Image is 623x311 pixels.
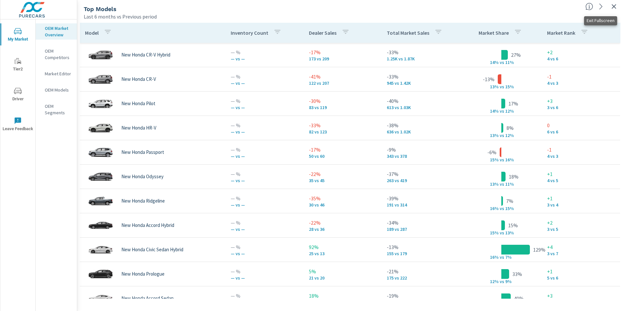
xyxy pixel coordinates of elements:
[508,221,518,229] p: 15%
[502,157,518,163] p: s 16%
[487,148,496,156] p: -6%
[547,48,615,56] p: +2
[309,243,377,251] p: 92%
[309,202,377,207] p: 30 vs 46
[231,227,299,232] p: — vs —
[502,108,518,114] p: s 12%
[121,271,165,277] p: New Honda Prologue
[547,97,615,105] p: +3
[45,103,72,116] p: OEM Segments
[547,146,615,154] p: -1
[485,132,502,138] p: 13% v
[547,178,615,183] p: 4 vs 5
[231,194,299,202] p: — %
[547,121,615,129] p: 0
[88,69,114,89] img: glamour
[387,56,456,61] p: 1,247 vs 1,867
[309,194,377,202] p: -35%
[309,81,377,86] p: 122 vs 207
[502,230,518,236] p: s 13%
[547,227,615,232] p: 3 vs 5
[547,219,615,227] p: +2
[512,270,522,278] p: 33%
[309,73,377,81] p: -41%
[231,30,268,36] p: Inventory Count
[2,57,33,73] span: Tier2
[485,84,502,90] p: 13% v
[88,118,114,138] img: glamour
[0,19,35,139] div: nav menu
[231,170,299,178] p: — %
[387,275,456,280] p: 175 vs 222
[387,251,456,256] p: 155 vs 179
[485,181,502,187] p: 13% v
[485,59,502,65] p: 14% v
[309,267,377,275] p: 5%
[309,275,377,280] p: 21 vs 20
[387,267,456,275] p: -21%
[121,174,164,180] p: New Honda Odyssey
[547,243,615,251] p: +4
[36,23,77,40] div: OEM Market Overview
[36,85,77,95] div: OEM Models
[547,202,615,207] p: 3 vs 4
[547,170,615,178] p: +1
[121,222,174,228] p: New Honda Accord Hybrid
[231,292,299,300] p: — %
[387,202,456,207] p: 191 vs 314
[231,243,299,251] p: — %
[547,154,615,159] p: 4 vs 3
[387,121,456,129] p: -38%
[502,59,518,65] p: s 11%
[547,194,615,202] p: +1
[121,247,183,253] p: New Honda Civic Sedan Hybrid
[387,48,456,56] p: -33%
[231,275,299,280] p: — vs —
[547,105,615,110] p: 3 vs 6
[502,279,518,284] p: s 9%
[387,73,456,81] p: -33%
[507,124,514,132] p: 8%
[585,3,593,10] span: Find the biggest opportunities within your model lineup nationwide. [Source: Market registration ...
[88,94,114,113] img: glamour
[387,81,456,86] p: 945 vs 1,419
[387,219,456,227] p: -34%
[387,129,456,134] p: 636 vs 1,022
[231,121,299,129] p: — %
[509,173,519,180] p: 18%
[36,101,77,118] div: OEM Segments
[502,132,518,138] p: s 12%
[506,197,513,205] p: 7%
[502,181,518,187] p: s 11%
[485,157,502,163] p: 15% v
[309,56,377,61] p: 173 vs 209
[309,105,377,110] p: 83 vs 119
[231,178,299,183] p: — vs —
[485,254,502,260] p: 16% v
[231,48,299,56] p: — %
[309,154,377,159] p: 50 vs 60
[309,121,377,129] p: -33%
[121,76,156,82] p: New Honda CR-V
[231,73,299,81] p: — %
[45,25,72,38] p: OEM Market Overview
[547,129,615,134] p: 6 vs 6
[547,292,615,300] p: +3
[231,129,299,134] p: — vs —
[547,73,615,81] p: -1
[88,289,114,308] img: glamour
[121,295,174,301] p: New Honda Accord Sedan
[84,6,116,12] h5: Top Models
[231,146,299,154] p: — %
[45,87,72,93] p: OEM Models
[121,198,165,204] p: New Honda Ridgeline
[309,170,377,178] p: -22%
[231,56,299,61] p: — vs —
[387,170,456,178] p: -37%
[309,129,377,134] p: 82 vs 123
[387,292,456,300] p: -19%
[502,205,518,211] p: s 15%
[84,13,157,20] p: Last 6 months vs Previous period
[387,227,456,232] p: 189 vs 287
[231,81,299,86] p: — vs —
